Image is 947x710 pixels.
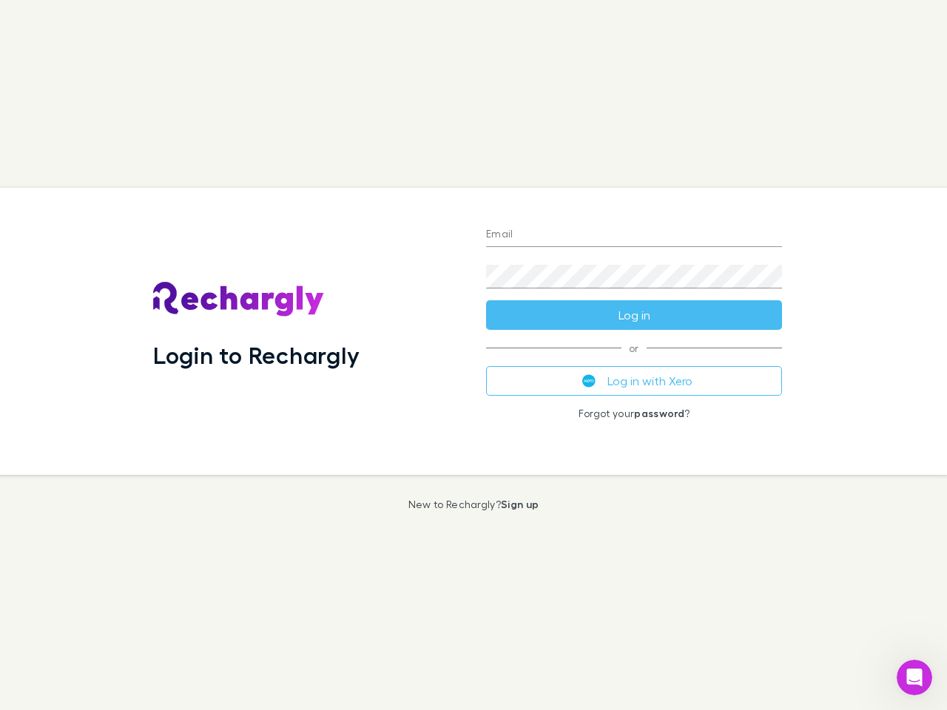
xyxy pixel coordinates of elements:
button: Log in with Xero [486,366,782,396]
img: Xero's logo [582,374,596,388]
p: New to Rechargly? [408,498,539,510]
iframe: Intercom live chat [897,660,932,695]
img: Rechargly's Logo [153,282,325,317]
span: or [486,348,782,348]
p: Forgot your ? [486,408,782,419]
h1: Login to Rechargly [153,341,360,369]
button: Log in [486,300,782,330]
a: password [634,407,684,419]
a: Sign up [501,498,539,510]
